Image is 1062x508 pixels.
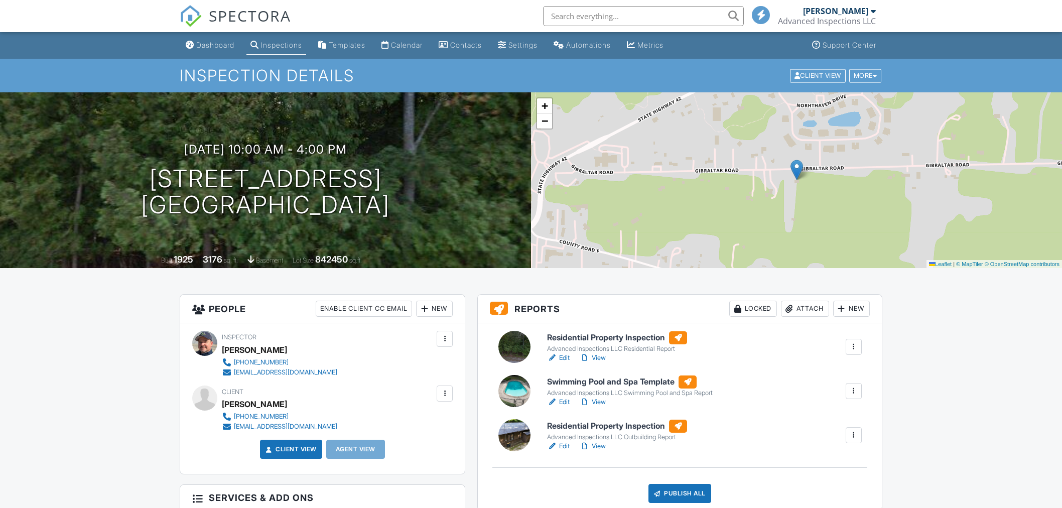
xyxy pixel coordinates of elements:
[547,331,687,353] a: Residential Property Inspection Advanced Inspections LLC Residential Report
[547,397,570,407] a: Edit
[435,36,486,55] a: Contacts
[222,367,337,377] a: [EMAIL_ADDRESS][DOMAIN_NAME]
[478,295,882,323] h3: Reports
[789,71,848,79] a: Client View
[222,397,287,412] div: [PERSON_NAME]
[261,41,302,49] div: Inspections
[329,41,365,49] div: Templates
[537,98,552,113] a: Zoom in
[580,441,606,451] a: View
[377,36,427,55] a: Calendar
[416,301,453,317] div: New
[180,67,882,84] h1: Inspection Details
[222,357,337,367] a: [PHONE_NUMBER]
[547,345,687,353] div: Advanced Inspections LLC Residential Report
[222,342,287,357] div: [PERSON_NAME]
[623,36,668,55] a: Metrics
[234,413,289,421] div: [PHONE_NUMBER]
[234,358,289,366] div: [PHONE_NUMBER]
[547,389,713,397] div: Advanced Inspections LLC Swimming Pool and Spa Report
[537,113,552,129] a: Zoom out
[349,257,362,264] span: sq.ft.
[778,16,876,26] div: Advanced Inspections LLC
[293,257,314,264] span: Lot Size
[141,166,390,219] h1: [STREET_ADDRESS] [GEOGRAPHIC_DATA]
[823,41,876,49] div: Support Center
[196,41,234,49] div: Dashboard
[547,353,570,363] a: Edit
[953,261,955,267] span: |
[929,261,952,267] a: Leaflet
[547,420,687,433] h6: Residential Property Inspection
[547,375,713,398] a: Swimming Pool and Spa Template Advanced Inspections LLC Swimming Pool and Spa Report
[790,69,846,82] div: Client View
[637,41,663,49] div: Metrics
[222,388,243,396] span: Client
[234,368,337,376] div: [EMAIL_ADDRESS][DOMAIN_NAME]
[985,261,1059,267] a: © OpenStreetMap contributors
[209,5,291,26] span: SPECTORA
[547,331,687,344] h6: Residential Property Inspection
[316,301,412,317] div: Enable Client CC Email
[543,6,744,26] input: Search everything...
[180,14,291,35] a: SPECTORA
[550,36,615,55] a: Automations (Basic)
[808,36,880,55] a: Support Center
[547,441,570,451] a: Edit
[547,375,713,389] h6: Swimming Pool and Spa Template
[803,6,868,16] div: [PERSON_NAME]
[174,254,193,265] div: 1925
[222,422,337,432] a: [EMAIL_ADDRESS][DOMAIN_NAME]
[224,257,238,264] span: sq. ft.
[450,41,482,49] div: Contacts
[246,36,306,55] a: Inspections
[833,301,870,317] div: New
[222,412,337,422] a: [PHONE_NUMBER]
[648,484,711,503] div: Publish All
[580,397,606,407] a: View
[494,36,542,55] a: Settings
[182,36,238,55] a: Dashboard
[180,295,465,323] h3: People
[542,114,548,127] span: −
[315,254,348,265] div: 842450
[391,41,423,49] div: Calendar
[956,261,983,267] a: © MapTiler
[542,99,548,112] span: +
[547,420,687,442] a: Residential Property Inspection Advanced Inspections LLC Outbuilding Report
[184,143,347,156] h3: [DATE] 10:00 am - 4:00 pm
[263,444,317,454] a: Client View
[508,41,538,49] div: Settings
[849,69,882,82] div: More
[790,160,803,180] img: Marker
[203,254,222,265] div: 3176
[781,301,829,317] div: Attach
[234,423,337,431] div: [EMAIL_ADDRESS][DOMAIN_NAME]
[161,257,172,264] span: Built
[314,36,369,55] a: Templates
[547,433,687,441] div: Advanced Inspections LLC Outbuilding Report
[256,257,283,264] span: basement
[222,333,256,341] span: Inspector
[180,5,202,27] img: The Best Home Inspection Software - Spectora
[729,301,777,317] div: Locked
[580,353,606,363] a: View
[566,41,611,49] div: Automations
